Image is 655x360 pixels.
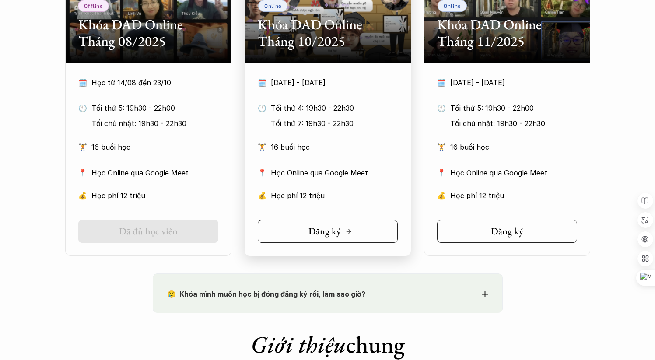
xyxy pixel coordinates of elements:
h2: Khóa DAD Online Tháng 08/2025 [78,16,218,50]
p: 🏋️ [258,140,266,154]
p: Học Online qua Google Meet [450,166,577,179]
p: 💰 [437,189,446,202]
h2: Khóa DAD Online Tháng 10/2025 [258,16,398,50]
p: 🕙 [437,101,446,115]
p: Tối chủ nhật: 19h30 - 22h30 [91,117,214,130]
p: 🏋️ [78,140,87,154]
h5: Đăng ký [491,226,523,237]
p: 📍 [437,168,446,177]
p: Offline [84,3,102,9]
p: Học Online qua Google Meet [271,166,398,179]
p: 💰 [78,189,87,202]
p: 📍 [78,168,87,177]
p: [DATE] - [DATE] [450,76,577,89]
p: 🗓️ [78,76,87,89]
a: Đăng ký [258,220,398,243]
a: Đăng ký [437,220,577,243]
h5: Đăng ký [308,226,341,237]
p: 💰 [258,189,266,202]
p: Tối chủ nhật: 19h30 - 22h30 [450,117,572,130]
p: Tối thứ 7: 19h30 - 22h30 [271,117,393,130]
strong: 😢 Khóa mình muốn học bị đóng đăng ký rồi, làm sao giờ? [167,290,365,298]
h5: Đã đủ học viên [119,226,178,237]
p: 📍 [258,168,266,177]
p: Học phí 12 triệu [91,189,218,202]
p: Tối thứ 5: 19h30 - 22h00 [91,101,214,115]
p: Online [264,3,281,9]
p: 🕙 [78,101,87,115]
p: Online [444,3,461,9]
p: 🏋️ [437,140,446,154]
p: 16 buổi học [91,140,218,154]
p: Học phí 12 triệu [450,189,577,202]
h1: chung [153,330,503,359]
p: 16 buổi học [450,140,577,154]
p: Tối thứ 4: 19h30 - 22h30 [271,101,393,115]
p: Tối thứ 5: 19h30 - 22h00 [450,101,572,115]
p: 🕙 [258,101,266,115]
p: 16 buổi học [271,140,398,154]
em: Giới thiệu [251,329,346,360]
p: [DATE] - [DATE] [271,76,398,89]
p: Học phí 12 triệu [271,189,398,202]
p: Học từ 14/08 đến 23/10 [91,76,218,89]
p: 🗓️ [258,76,266,89]
p: Học Online qua Google Meet [91,166,218,179]
h2: Khóa DAD Online Tháng 11/2025 [437,16,577,50]
p: 🗓️ [437,76,446,89]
